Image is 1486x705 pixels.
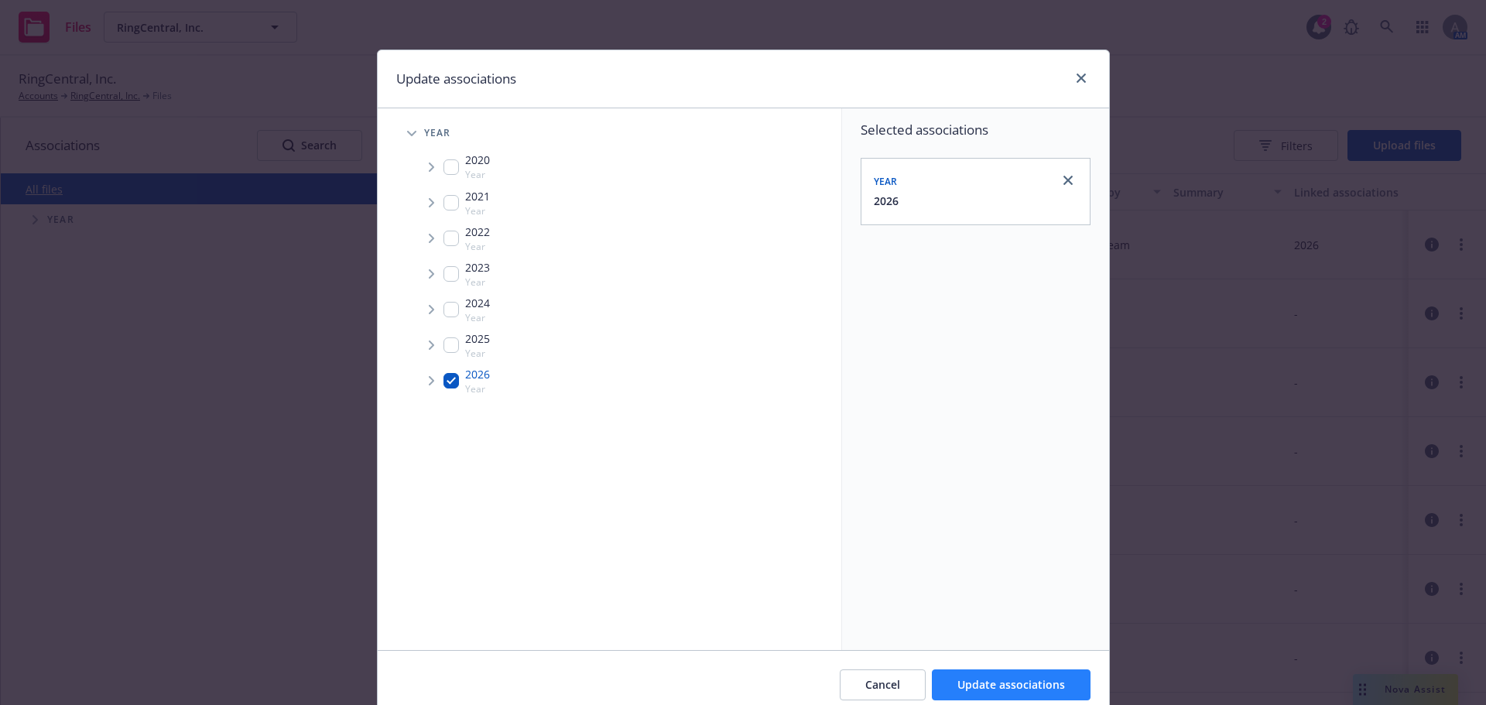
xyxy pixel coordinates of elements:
button: 2026 [874,193,899,209]
h1: Update associations [396,69,516,89]
span: 2024 [465,295,490,311]
span: Year [465,311,490,324]
button: Update associations [932,669,1091,700]
span: 2023 [465,259,490,275]
span: Year [465,168,490,181]
a: close [1072,69,1091,87]
span: Update associations [957,677,1065,692]
span: Selected associations [861,121,1091,139]
span: Year [465,275,490,289]
span: Year [465,204,490,217]
span: Cancel [865,677,900,692]
div: Tree Example [378,118,841,399]
a: close [1059,171,1077,190]
span: Year [465,347,490,360]
span: 2022 [465,224,490,240]
span: Year [874,175,898,188]
span: 2020 [465,152,490,168]
span: 2025 [465,330,490,347]
span: Year [465,240,490,253]
span: 2026 [465,366,490,382]
button: Cancel [840,669,926,700]
span: 2021 [465,188,490,204]
span: Year [424,128,451,138]
span: Year [465,382,490,395]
